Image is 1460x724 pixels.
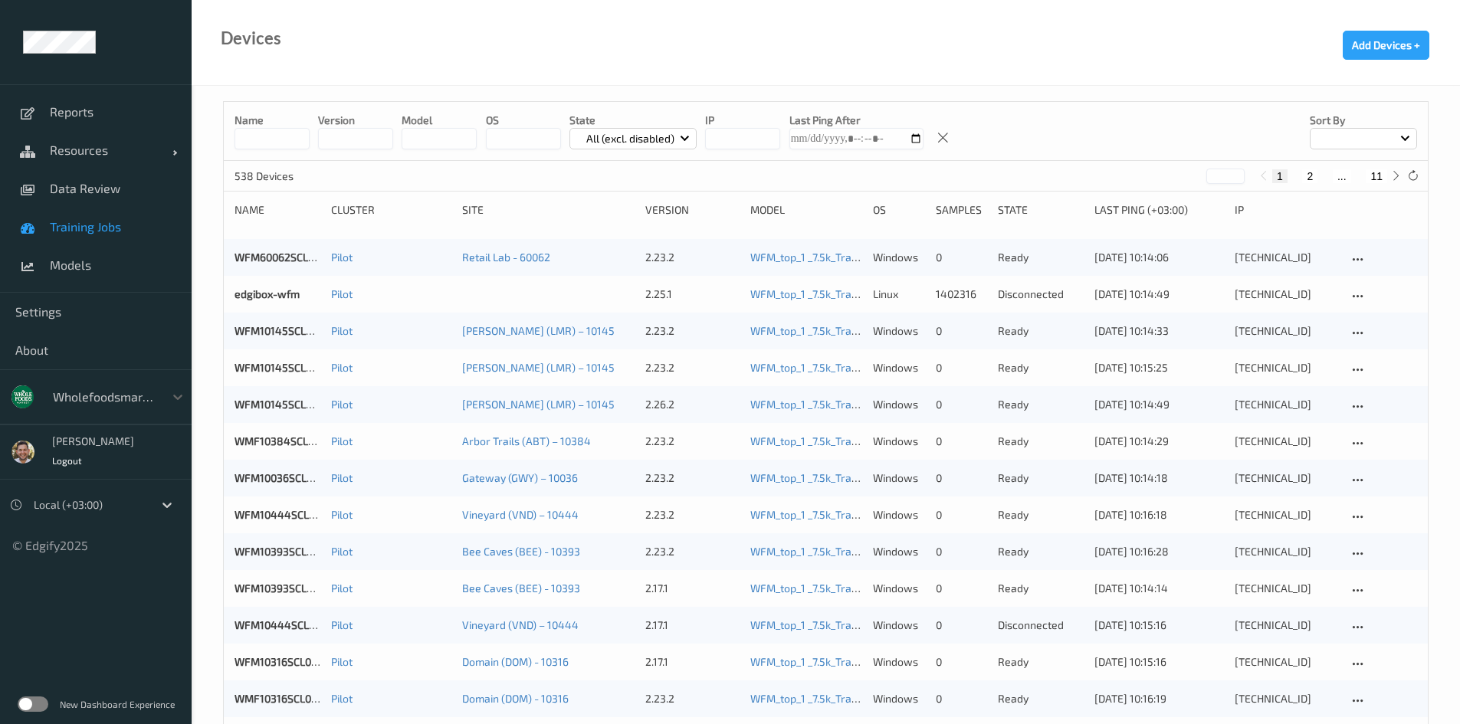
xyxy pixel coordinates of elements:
[750,287,1146,300] a: WFM_top_1 _7.5k_Training [DATE] up-to-date [DATE] 07:49 [DATE] 07:49 Auto Save
[873,250,924,265] p: windows
[462,251,550,264] a: Retail Lab - 60062
[750,202,862,218] div: Model
[1343,31,1429,60] button: Add Devices +
[235,287,300,300] a: edgibox-wfm
[645,397,740,412] div: 2.26.2
[1235,618,1338,633] div: [TECHNICAL_ID]
[1235,434,1338,449] div: [TECHNICAL_ID]
[331,655,353,668] a: Pilot
[936,691,987,706] div: 0
[873,397,924,412] p: windows
[645,544,740,559] div: 2.23.2
[936,434,987,449] div: 0
[750,545,1146,558] a: WFM_top_1 _7.5k_Training [DATE] up-to-date [DATE] 07:49 [DATE] 07:49 Auto Save
[873,581,924,596] p: windows
[645,654,740,670] div: 2.17.1
[235,324,323,337] a: WFM10145SCL057
[936,360,987,375] div: 0
[936,507,987,523] div: 0
[873,470,924,486] p: windows
[998,360,1084,375] p: ready
[1235,250,1338,265] div: [TECHNICAL_ID]
[998,397,1084,412] p: ready
[221,31,281,46] div: Devices
[1094,323,1223,339] div: [DATE] 10:14:33
[936,323,987,339] div: 0
[1302,169,1317,183] button: 2
[1235,202,1338,218] div: ip
[936,544,987,559] div: 0
[235,471,326,484] a: WFM10036SCL034
[873,323,924,339] p: windows
[1235,507,1338,523] div: [TECHNICAL_ID]
[331,471,353,484] a: Pilot
[235,251,326,264] a: WFM60062SCL200
[235,581,323,595] a: WFM10393SCL015
[998,654,1084,670] p: ready
[750,618,1146,631] a: WFM_top_1 _7.5k_Training [DATE] up-to-date [DATE] 07:49 [DATE] 07:49 Auto Save
[331,202,451,218] div: Cluster
[645,581,740,596] div: 2.17.1
[462,618,579,631] a: Vineyard (VND) – 10444
[569,113,697,128] p: State
[750,324,1146,337] a: WFM_top_1 _7.5k_Training [DATE] up-to-date [DATE] 07:49 [DATE] 07:49 Auto Save
[873,691,924,706] p: windows
[1094,470,1223,486] div: [DATE] 10:14:18
[1333,169,1351,183] button: ...
[318,113,393,128] p: version
[873,618,924,633] p: windows
[331,508,353,521] a: Pilot
[1235,654,1338,670] div: [TECHNICAL_ID]
[750,434,1146,447] a: WFM_top_1 _7.5k_Training [DATE] up-to-date [DATE] 07:49 [DATE] 07:49 Auto Save
[1094,691,1223,706] div: [DATE] 10:16:19
[1094,250,1223,265] div: [DATE] 10:14:06
[235,692,323,705] a: WMF10316SCL027
[750,251,1146,264] a: WFM_top_1 _7.5k_Training [DATE] up-to-date [DATE] 07:49 [DATE] 07:49 Auto Save
[873,507,924,523] p: windows
[1094,507,1223,523] div: [DATE] 10:16:18
[331,251,353,264] a: Pilot
[1235,360,1338,375] div: [TECHNICAL_ID]
[1094,434,1223,449] div: [DATE] 10:14:29
[1235,323,1338,339] div: [TECHNICAL_ID]
[873,434,924,449] p: windows
[645,360,740,375] div: 2.23.2
[1094,544,1223,559] div: [DATE] 10:16:28
[936,287,987,302] div: 1402316
[462,471,578,484] a: Gateway (GWY) – 10036
[998,287,1084,302] p: disconnected
[462,581,580,595] a: Bee Caves (BEE) - 10393
[998,250,1084,265] p: ready
[331,287,353,300] a: Pilot
[331,692,353,705] a: Pilot
[462,508,579,521] a: Vineyard (VND) – 10444
[1235,691,1338,706] div: [TECHNICAL_ID]
[235,361,324,374] a: WFM10145SCL056
[645,287,740,302] div: 2.25.1
[235,434,326,447] a: WMF10384SCL050
[462,202,634,218] div: Site
[936,581,987,596] div: 0
[462,692,569,705] a: Domain (DOM) - 10316
[645,691,740,706] div: 2.23.2
[235,169,349,184] p: 538 Devices
[645,323,740,339] div: 2.23.2
[998,470,1084,486] p: ready
[936,202,987,218] div: Samples
[645,507,740,523] div: 2.23.2
[462,434,591,447] a: Arbor Trails (ABT) – 10384
[1094,360,1223,375] div: [DATE] 10:15:25
[1272,169,1288,183] button: 1
[998,507,1084,523] p: ready
[1094,397,1223,412] div: [DATE] 10:14:49
[1094,581,1223,596] div: [DATE] 10:14:14
[235,398,326,411] a: WFM10145SCL048
[936,250,987,265] div: 0
[998,618,1084,633] p: disconnected
[235,508,327,521] a: WFM10444SCL035
[402,113,477,128] p: model
[1366,169,1387,183] button: 11
[462,655,569,668] a: Domain (DOM) - 10316
[331,434,353,447] a: Pilot
[789,113,924,128] p: Last Ping After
